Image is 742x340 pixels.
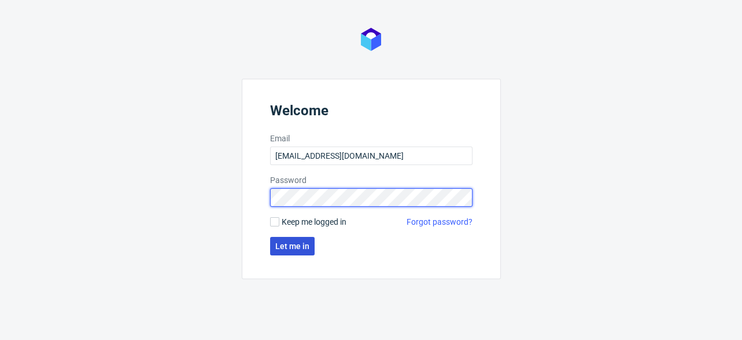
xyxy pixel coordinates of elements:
[282,216,346,228] span: Keep me logged in
[270,103,472,123] header: Welcome
[270,147,472,165] input: you@youremail.com
[407,216,472,228] a: Forgot password?
[270,237,315,255] button: Let me in
[270,174,472,186] label: Password
[270,133,472,144] label: Email
[275,242,309,250] span: Let me in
